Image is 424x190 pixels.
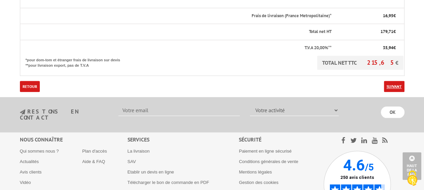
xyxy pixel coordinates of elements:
[383,45,393,51] span: 35,94
[400,167,424,190] button: Cookies (fenêtre modale)
[404,170,421,187] img: Cookies (fenêtre modale)
[128,149,150,154] a: La livraison
[128,169,174,175] a: Etablir un devis en ligne
[239,169,272,175] a: Mentions légales
[20,109,109,121] h3: restons en contact
[20,136,128,144] div: Nous connaître
[20,81,40,92] a: Retour
[20,109,25,115] img: newsletter.jpg
[239,159,298,164] a: Conditions générales de vente
[402,152,421,180] a: Haut de la page
[20,159,39,164] a: Actualités
[383,13,393,19] span: 16,95
[381,106,404,118] input: OK
[317,56,403,70] p: TOTAL NET TTC €
[20,149,59,154] a: Qui sommes nous ?
[20,24,332,40] th: Total net HT
[82,149,107,154] a: Plan d'accès
[82,159,105,164] a: Aide & FAQ
[20,8,332,24] th: Frais de livraison (France Metropolitaine)*
[128,159,136,164] a: SAV
[239,180,278,185] a: Gestion des cookies
[337,45,395,51] p: €
[20,169,42,175] a: Avis clients
[367,59,395,66] span: 215,65
[239,136,323,144] div: Sécurité
[128,136,239,144] div: Services
[26,45,332,51] p: T.V.A 20,00%**
[337,29,395,35] p: €
[337,13,395,19] p: €
[384,81,404,92] a: Suivant
[128,180,209,185] a: Télécharger le bon de commande en PDF
[20,180,31,185] a: Vidéo
[380,29,393,34] span: 179,71
[239,149,291,154] a: Paiement en ligne sécurisé
[26,56,127,68] p: *pour dom-tom et étranger frais de livraison sur devis **pour livraison export, pas de T.V.A
[118,104,240,116] input: Votre email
